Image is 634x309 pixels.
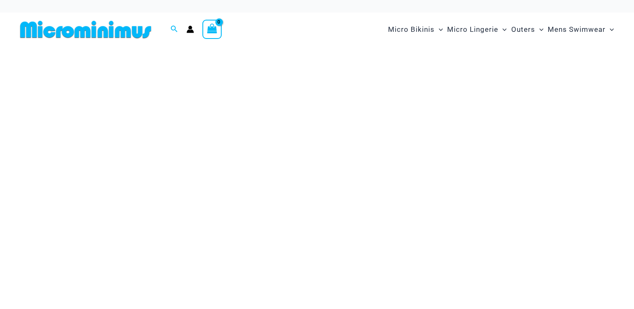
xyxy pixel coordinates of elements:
[435,19,443,40] span: Menu Toggle
[445,17,509,42] a: Micro LingerieMenu ToggleMenu Toggle
[548,19,606,40] span: Mens Swimwear
[509,17,546,42] a: OutersMenu ToggleMenu Toggle
[447,19,498,40] span: Micro Lingerie
[606,19,614,40] span: Menu Toggle
[511,19,535,40] span: Outers
[535,19,543,40] span: Menu Toggle
[171,24,178,35] a: Search icon link
[388,19,435,40] span: Micro Bikinis
[186,26,194,33] a: Account icon link
[498,19,507,40] span: Menu Toggle
[17,20,155,39] img: MM SHOP LOGO FLAT
[546,17,616,42] a: Mens SwimwearMenu ToggleMenu Toggle
[385,15,617,44] nav: Site Navigation
[202,20,222,39] a: View Shopping Cart, empty
[386,17,445,42] a: Micro BikinisMenu ToggleMenu Toggle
